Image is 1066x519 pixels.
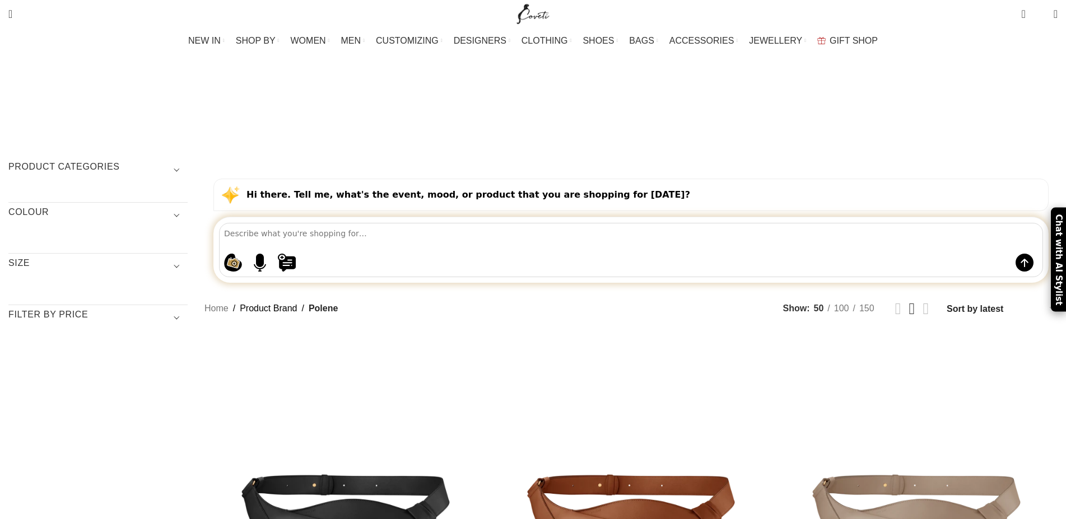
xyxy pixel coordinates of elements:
a: Search [3,3,18,25]
div: Main navigation [3,30,1063,52]
span: CUSTOMIZING [376,35,439,46]
a: 0 [1016,3,1031,25]
span: BAGS [629,35,654,46]
span: CLOTHING [522,35,568,46]
h3: Product categories [8,161,188,180]
span: NEW IN [188,35,221,46]
h3: COLOUR [8,206,188,225]
span: MEN [341,35,361,46]
a: DESIGNERS [454,30,510,52]
a: CLOTHING [522,30,572,52]
span: SHOP BY [236,35,276,46]
span: GIFT SHOP [830,35,878,46]
a: Site logo [514,8,552,18]
span: 0 [1022,6,1031,14]
span: DESIGNERS [454,35,506,46]
span: WOMEN [291,35,326,46]
a: BAGS [629,30,658,52]
h3: SIZE [8,257,188,276]
a: GIFT SHOP [817,30,878,52]
a: JEWELLERY [749,30,806,52]
div: My Wishlist [1034,3,1045,25]
h3: Filter by price [8,308,188,328]
span: SHOES [583,35,614,46]
span: ACCESSORIES [669,35,734,46]
img: GiftBag [817,37,826,44]
a: SHOES [583,30,618,52]
a: CUSTOMIZING [376,30,443,52]
a: MEN [341,30,365,52]
a: SHOP BY [236,30,280,52]
span: 0 [1036,11,1045,20]
a: WOMEN [291,30,330,52]
a: NEW IN [188,30,225,52]
a: ACCESSORIES [669,30,738,52]
span: JEWELLERY [749,35,802,46]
